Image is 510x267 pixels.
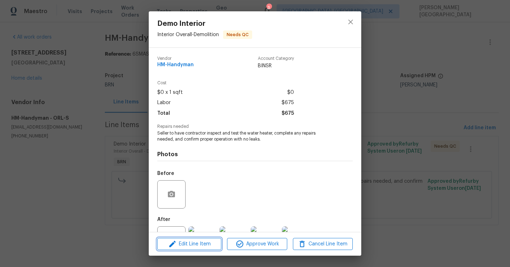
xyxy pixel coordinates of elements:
[342,13,359,30] button: close
[229,240,285,249] span: Approve Work
[157,62,194,68] span: HM-Handyman
[227,238,287,250] button: Approve Work
[293,238,353,250] button: Cancel Line Item
[157,130,333,142] span: Seller to have contractor inspect and test the water heater, complete any repairs needed, and con...
[157,108,170,119] span: Total
[157,56,194,61] span: Vendor
[157,238,221,250] button: Edit Line Item
[157,124,353,129] span: Repairs needed
[157,87,183,98] span: $0 x 1 sqft
[157,20,252,28] span: Demo Interior
[157,81,294,85] span: Cost
[157,171,174,176] h5: Before
[157,217,170,222] h5: After
[258,62,294,69] span: BINSR
[295,240,351,249] span: Cancel Line Item
[157,32,219,37] span: Interior Overall - Demolition
[159,240,219,249] span: Edit Line Item
[282,108,294,119] span: $675
[282,98,294,108] span: $675
[157,98,171,108] span: Labor
[266,4,271,11] div: 3
[287,87,294,98] span: $0
[224,31,251,38] span: Needs QC
[157,151,353,158] h4: Photos
[258,56,294,61] span: Account Category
